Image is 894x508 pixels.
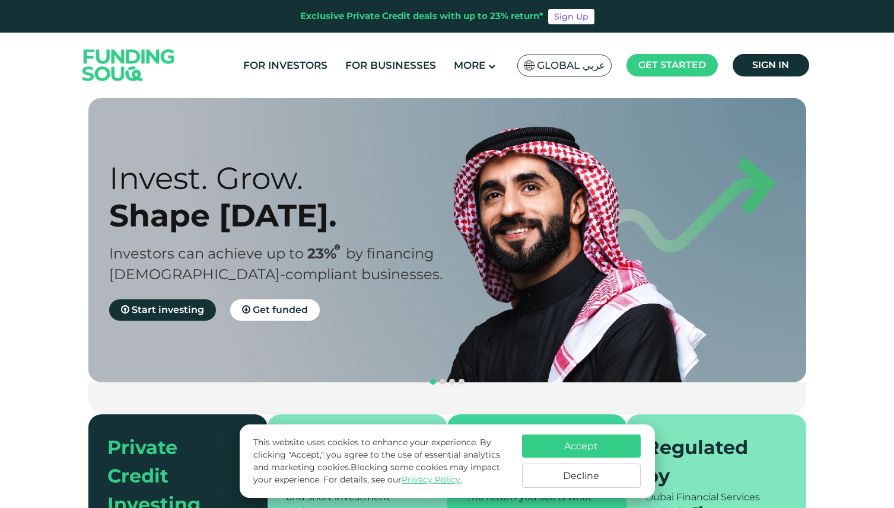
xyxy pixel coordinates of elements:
[733,54,809,76] a: Sign in
[253,436,510,486] p: This website uses cookies to enhance your experience. By clicking "Accept," you agree to the use ...
[342,56,439,75] a: For Businesses
[323,474,462,485] span: For details, see our .
[645,433,773,490] div: Regulated by
[109,245,304,262] span: Investors can achieve up to
[548,9,594,24] a: Sign Up
[402,474,460,485] a: Privacy Policy
[638,59,706,71] span: Get started
[457,377,466,386] button: navigation
[109,197,468,234] div: Shape [DATE].
[522,434,641,458] button: Accept
[109,159,468,197] div: Invest. Grow.
[109,299,216,321] a: Start investing
[537,59,605,72] span: Global عربي
[447,377,457,386] button: navigation
[428,377,438,386] button: navigation
[253,462,500,485] span: Blocking some cookies may impact your experience.
[307,245,346,262] span: 23%
[253,304,308,315] span: Get funded
[454,59,485,71] span: More
[438,377,447,386] button: navigation
[300,9,543,23] div: Exclusive Private Credit deals with up to 23% return*
[522,464,641,488] button: Decline
[240,56,330,75] a: For Investors
[132,304,204,315] span: Start investing
[524,60,535,71] img: SA Flag
[335,244,340,251] i: 23% IRR (expected) ~ 15% Net yield (expected)
[71,36,187,95] img: Logo
[752,59,789,71] span: Sign in
[230,299,320,321] a: Get funded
